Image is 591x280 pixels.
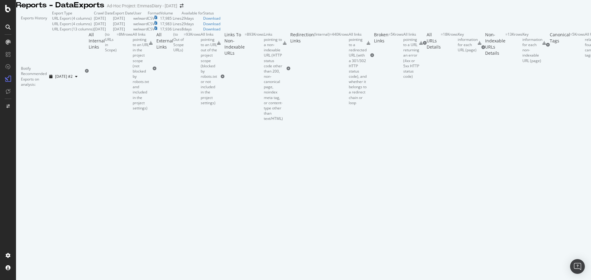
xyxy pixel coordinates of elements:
div: Links To Non-Indexable URLs [224,32,245,121]
div: ( to Out of Scope URLs ) [173,32,184,105]
td: [DATE] [113,26,133,32]
div: = 893K rows [245,32,264,121]
td: 29 days [182,16,203,21]
td: [DATE] [94,21,113,26]
div: All Internal Links [89,32,105,111]
div: All links pointing to a redirected URL (with a 301/302 HTTP status code), and whether it belongs ... [349,32,367,105]
td: [DATE] [113,21,133,26]
td: 17,983 Lines [160,21,182,26]
a: Download [203,26,220,32]
div: = 18K rows [441,32,458,55]
td: Volume [160,10,182,16]
td: 8 days [182,26,203,32]
div: ( to URLs in Scope ) [105,32,117,111]
td: Export Date [113,10,133,16]
div: Redirection Links [290,32,314,105]
div: Key information for each URL (page) [458,32,478,53]
div: Links pointing to a non-indexable URL (HTTP status code other than 200, non-canonical page, noind... [264,32,283,121]
div: All External Links [156,32,173,105]
div: All URLs Details [427,32,441,55]
div: = 440K rows [330,32,349,105]
a: Download [203,21,220,26]
div: csv-export [478,41,481,45]
td: welward [133,16,148,21]
div: CSV [148,26,155,32]
div: = 93K rows [184,32,201,105]
div: CSV [148,16,155,21]
span: 2025 Sep. 3rd #2 [55,74,73,79]
div: URL Export (4 columns) [52,16,92,21]
div: All links pointing to an URL in the project scope (not blocked by robots.txt and included in the ... [133,32,149,111]
div: csv-export [542,41,546,45]
a: Download [203,16,220,21]
div: arrow-right-arrow-left [180,4,183,8]
div: = 8M rows [117,32,133,111]
div: Non-Indexable URLs Details [485,32,505,63]
div: csv-export [149,41,153,45]
td: Format [148,10,160,16]
td: [DATE] [94,26,113,32]
td: 29 days [182,21,203,26]
td: Crawl Date [94,10,113,16]
div: Broken Links [374,32,388,79]
td: 17,985 Lines [160,16,182,21]
div: Key information for each non-indexable URL (page) [522,32,542,63]
div: Ad-Hoc Project: EmmasDiary - [DATE] [107,3,177,9]
div: Botify Recommended Exports on analysis: [21,66,47,87]
div: All links pointing to an URL out of the project scope (blocked by robots.txt or not included in t... [201,32,217,105]
td: Status [203,10,220,16]
td: welward [133,21,148,26]
td: Available for [182,10,203,16]
td: User [133,10,148,16]
div: csv-export [283,41,287,45]
td: 17,936 Lines [160,26,182,32]
td: Export Type [52,10,94,16]
div: csv-export [367,41,370,45]
div: Open Intercom Messenger [570,259,585,274]
div: = 5K rows [388,32,403,79]
td: [DATE] [94,16,113,21]
div: Exports History [21,15,47,27]
div: csv-export [217,41,221,45]
div: = 5K rows [570,32,585,58]
button: [DATE] #2 [47,72,80,81]
div: URL Export (13 columns) [52,26,94,32]
div: URL Export (4 columns) [52,21,92,26]
div: ( Internal ) [314,32,330,105]
div: CSV [148,21,155,26]
td: [DATE] [113,16,133,21]
div: = 13K rows [505,32,522,63]
div: Canonical Tags [550,32,570,58]
td: welward [133,26,148,32]
div: csv-export [419,41,423,45]
div: All links pointing to a URL returning an error (4xx or 5xx HTTP status code) [403,32,419,79]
